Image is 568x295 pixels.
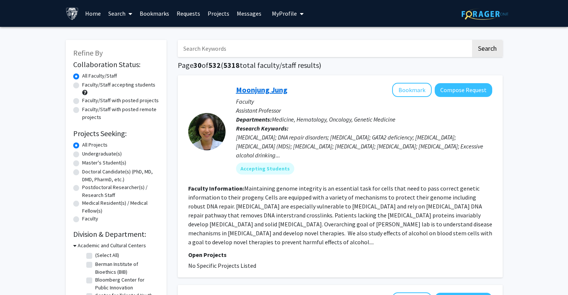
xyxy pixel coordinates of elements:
label: Master's Student(s) [82,159,126,167]
label: Berman Institute of Bioethics (BIB) [95,260,157,276]
a: Projects [204,0,233,26]
img: Johns Hopkins University Logo [66,7,79,20]
label: Bloomberg Center for Public Innovation [95,276,157,292]
b: Departments: [236,116,272,123]
h2: Collaboration Status: [73,60,159,69]
a: Home [81,0,105,26]
label: All Projects [82,141,108,149]
label: (Select All) [95,251,119,259]
label: Postdoctoral Researcher(s) / Research Staff [82,183,159,199]
label: Undergraduate(s) [82,150,122,158]
span: 30 [193,60,202,70]
img: ForagerOne Logo [462,8,508,20]
button: Add Moonjung Jung to Bookmarks [392,83,432,97]
p: Assistant Professor [236,106,492,115]
mat-chip: Accepting Students [236,163,294,175]
iframe: Chat [6,261,32,289]
b: Faculty Information: [188,185,244,192]
a: Search [105,0,136,26]
a: Bookmarks [136,0,173,26]
label: All Faculty/Staff [82,72,117,80]
h2: Projects Seeking: [73,129,159,138]
a: Messages [233,0,265,26]
label: Faculty/Staff with posted projects [82,97,159,104]
h2: Division & Department: [73,230,159,239]
b: Research Keywords: [236,125,289,132]
label: Faculty [82,215,98,223]
button: Compose Request to Moonjung Jung [435,83,492,97]
span: Refine By [73,48,103,57]
label: Medical Resident(s) / Medical Fellow(s) [82,199,159,215]
span: No Specific Projects Listed [188,262,256,269]
a: Moonjung Jung [236,85,288,94]
a: Requests [173,0,204,26]
h1: Page of ( total faculty/staff results) [178,61,503,70]
span: My Profile [272,10,297,17]
h3: Academic and Cultural Centers [78,242,146,250]
span: 532 [208,60,221,70]
span: 5318 [223,60,240,70]
label: Doctoral Candidate(s) (PhD, MD, DMD, PharmD, etc.) [82,168,159,183]
label: Faculty/Staff with posted remote projects [82,106,159,121]
input: Search Keywords [178,40,471,57]
span: Medicine, Hematology, Oncology, Genetic Medicine [272,116,395,123]
p: Faculty [236,97,492,106]
label: Faculty/Staff accepting students [82,81,155,89]
button: Search [472,40,503,57]
div: [MEDICAL_DATA]; DNA repair disorders; [MEDICAL_DATA]; GATA2 deficiency; [MEDICAL_DATA]; [MEDICAL_... [236,133,492,160]
p: Open Projects [188,250,492,259]
fg-read-more: Maintaining genome integrity is an essential task for cells that need to pass correct genetic inf... [188,185,492,246]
